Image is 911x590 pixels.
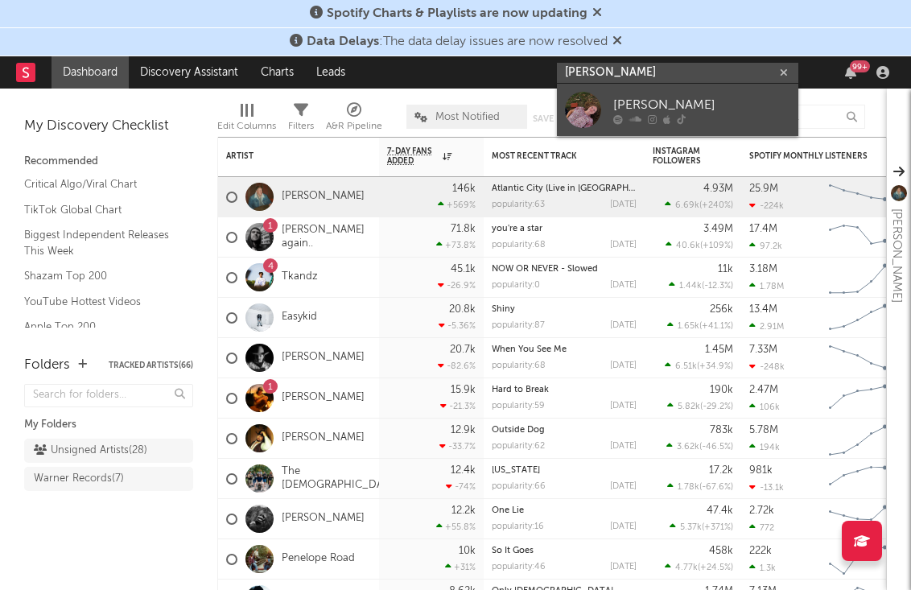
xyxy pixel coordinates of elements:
[492,426,637,435] div: Outside Dog
[451,264,476,274] div: 45.1k
[282,465,399,493] a: The [DEMOGRAPHIC_DATA]
[24,293,177,311] a: YouTube Hottest Videos
[679,282,702,291] span: 1.44k
[749,563,776,573] div: 1.3k
[749,546,772,556] div: 222k
[749,241,782,251] div: 97.2k
[24,175,177,193] a: Critical Algo/Viral Chart
[492,402,545,411] div: popularity: 59
[282,512,365,526] a: [PERSON_NAME]
[749,465,773,476] div: 981k
[670,522,733,532] div: ( )
[678,322,699,331] span: 1.65k
[327,7,587,20] span: Spotify Charts & Playlists are now updating
[703,184,733,194] div: 4.93M
[676,241,700,250] span: 40.6k
[665,200,733,210] div: ( )
[492,305,637,314] div: Shiny
[709,546,733,556] div: 458k
[700,563,731,572] span: +24.5 %
[492,345,637,354] div: When You See Me
[24,356,70,375] div: Folders
[710,304,733,315] div: 256k
[610,241,637,250] div: [DATE]
[307,35,379,48] span: Data Delays
[666,441,733,452] div: ( )
[749,321,784,332] div: 2.91M
[822,338,894,378] svg: Chart title
[438,200,476,210] div: +569 %
[613,95,790,114] div: [PERSON_NAME]
[24,318,177,336] a: Apple Top 200
[492,522,544,531] div: popularity: 16
[492,225,542,233] a: you're a star
[24,267,177,285] a: Shazam Top 200
[492,200,545,209] div: popularity: 63
[704,523,731,532] span: +371 %
[669,280,733,291] div: ( )
[492,265,598,274] a: NOW OR NEVER - Slowed
[451,465,476,476] div: 12.4k
[439,441,476,452] div: -33.7 %
[452,184,476,194] div: 146k
[612,35,622,48] span: Dismiss
[492,506,524,515] a: One Lie
[822,459,894,499] svg: Chart title
[492,241,546,250] div: popularity: 68
[492,442,545,451] div: popularity: 62
[610,482,637,491] div: [DATE]
[749,151,870,161] div: Spotify Monthly Listeners
[533,114,554,123] button: Save
[492,225,637,233] div: you're a star
[704,282,731,291] span: -12.3 %
[326,97,382,143] div: A&R Pipeline
[305,56,357,89] a: Leads
[749,184,778,194] div: 25.9M
[665,361,733,371] div: ( )
[459,546,476,556] div: 10k
[710,425,733,435] div: 783k
[822,378,894,419] svg: Chart title
[438,361,476,371] div: -82.6 %
[446,481,476,492] div: -74 %
[24,226,177,259] a: Biggest Independent Releases This Week
[718,264,733,274] div: 11k
[226,151,347,161] div: Artist
[749,264,777,274] div: 3.18M
[24,117,193,136] div: My Discovery Checklist
[492,321,545,330] div: popularity: 87
[703,241,731,250] span: +109 %
[705,345,733,355] div: 1.45M
[677,443,699,452] span: 3.62k
[822,539,894,580] svg: Chart title
[282,224,371,251] a: [PERSON_NAME] again..
[749,224,777,234] div: 17.4M
[217,97,276,143] div: Edit Columns
[749,522,774,533] div: 772
[24,152,193,171] div: Recommended
[749,442,780,452] div: 194k
[703,224,733,234] div: 3.49M
[557,63,798,83] input: Search for artists
[387,146,439,166] span: 7-Day Fans Added
[492,265,637,274] div: NOW OR NEVER - Slowed
[887,208,906,303] div: [PERSON_NAME]
[822,298,894,338] svg: Chart title
[667,481,733,492] div: ( )
[24,467,193,491] a: Warner Records(7)
[282,311,317,324] a: Easykid
[492,506,637,515] div: One Lie
[249,56,305,89] a: Charts
[492,184,637,193] div: Atlantic City (Live in Jersey) [feat. Bruce Springsteen and Kings of Leon]
[436,240,476,250] div: +73.8 %
[24,439,193,463] a: Unsigned Artists(28)
[449,304,476,315] div: 20.8k
[666,240,733,250] div: ( )
[129,56,249,89] a: Discovery Assistant
[744,105,865,129] input: Search...
[34,469,124,489] div: Warner Records ( 7 )
[282,552,355,566] a: Penelope Road
[667,320,733,331] div: ( )
[445,562,476,572] div: +31 %
[282,270,318,284] a: Tkandz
